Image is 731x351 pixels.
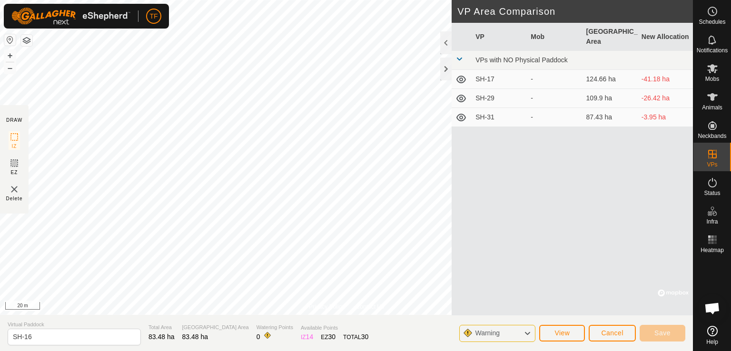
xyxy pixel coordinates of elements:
td: SH-17 [472,70,527,89]
span: 83.48 ha [182,333,208,341]
button: Map Layers [21,35,32,46]
span: Virtual Paddock [8,321,141,329]
a: Privacy Policy [309,302,345,311]
div: TOTAL [343,332,368,342]
button: – [4,62,16,74]
th: New Allocation [638,23,693,51]
span: Cancel [601,329,623,337]
span: Mobs [705,76,719,82]
button: Reset Map [4,34,16,46]
span: Schedules [699,19,725,25]
span: EZ [11,169,18,176]
span: 83.48 ha [148,333,175,341]
div: IZ [301,332,313,342]
a: Contact Us [356,302,384,311]
span: 14 [306,333,314,341]
div: - [531,74,578,84]
span: View [554,329,570,337]
th: [GEOGRAPHIC_DATA] Area [583,23,638,51]
span: 30 [361,333,369,341]
span: IZ [12,143,17,150]
span: TF [149,11,158,21]
h2: VP Area Comparison [457,6,693,17]
td: SH-29 [472,89,527,108]
span: [GEOGRAPHIC_DATA] Area [182,323,249,331]
td: -3.95 ha [638,108,693,127]
td: 109.9 ha [583,89,638,108]
td: SH-31 [472,108,527,127]
button: View [539,325,585,341]
span: 30 [328,333,336,341]
img: Gallagher Logo [11,8,130,25]
span: Delete [6,195,23,202]
span: Help [706,339,718,345]
td: -41.18 ha [638,70,693,89]
button: Cancel [589,325,636,341]
span: Animals [702,105,722,110]
span: Status [704,190,720,196]
td: -26.42 ha [638,89,693,108]
div: EZ [321,332,336,342]
span: VPs with NO Physical Paddock [475,56,568,64]
th: VP [472,23,527,51]
span: Save [654,329,671,337]
span: Notifications [697,48,728,53]
span: Neckbands [698,133,726,139]
div: DRAW [6,117,22,124]
th: Mob [527,23,582,51]
a: Help [693,322,731,349]
img: VP [9,184,20,195]
span: VPs [707,162,717,167]
span: Infra [706,219,718,224]
button: Save [640,325,685,341]
span: Available Points [301,324,368,332]
span: Heatmap [701,247,724,253]
div: Open chat [698,294,727,322]
span: Warning [475,329,500,337]
td: 124.66 ha [583,70,638,89]
span: Watering Points [257,323,293,331]
button: + [4,50,16,61]
div: - [531,112,578,122]
span: 0 [257,333,260,341]
span: Total Area [148,323,175,331]
div: - [531,93,578,103]
td: 87.43 ha [583,108,638,127]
